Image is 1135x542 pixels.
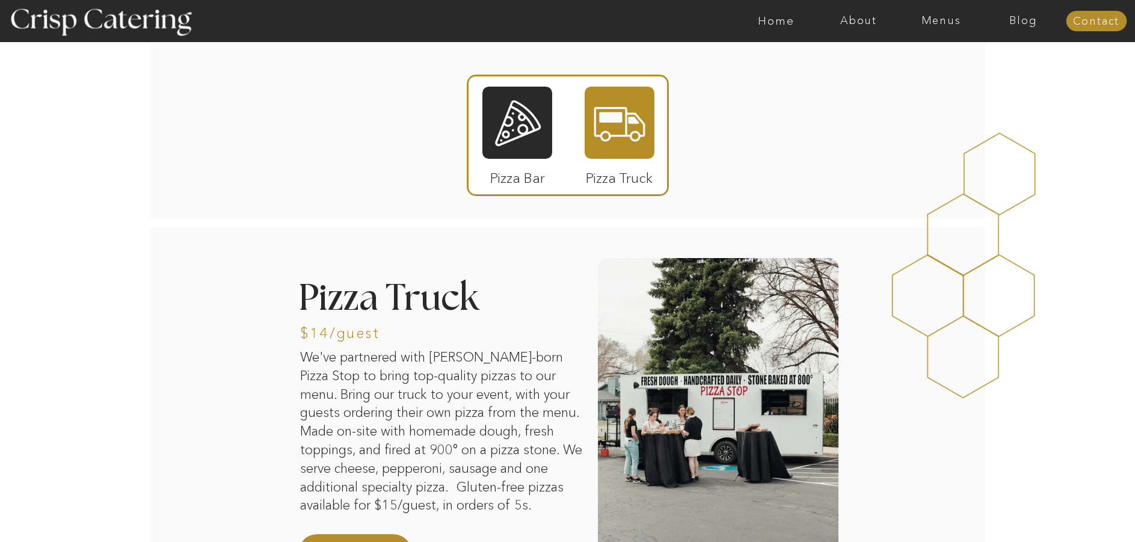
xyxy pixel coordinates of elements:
[900,15,982,27] a: Menus
[735,15,817,27] a: Home
[300,348,583,527] p: We've partnered with [PERSON_NAME]-born Pizza Stop to bring top-quality pizzas to our menu. Bring...
[930,353,1135,497] iframe: podium webchat widget prompt
[1066,16,1127,28] a: Contact
[817,15,900,27] a: About
[478,158,558,192] p: Pizza Bar
[1015,482,1135,542] iframe: podium webchat widget bubble
[982,15,1065,27] a: Blog
[298,281,520,319] h2: Pizza Truck
[300,326,473,337] h3: $14/guest
[579,158,659,192] p: Pizza Truck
